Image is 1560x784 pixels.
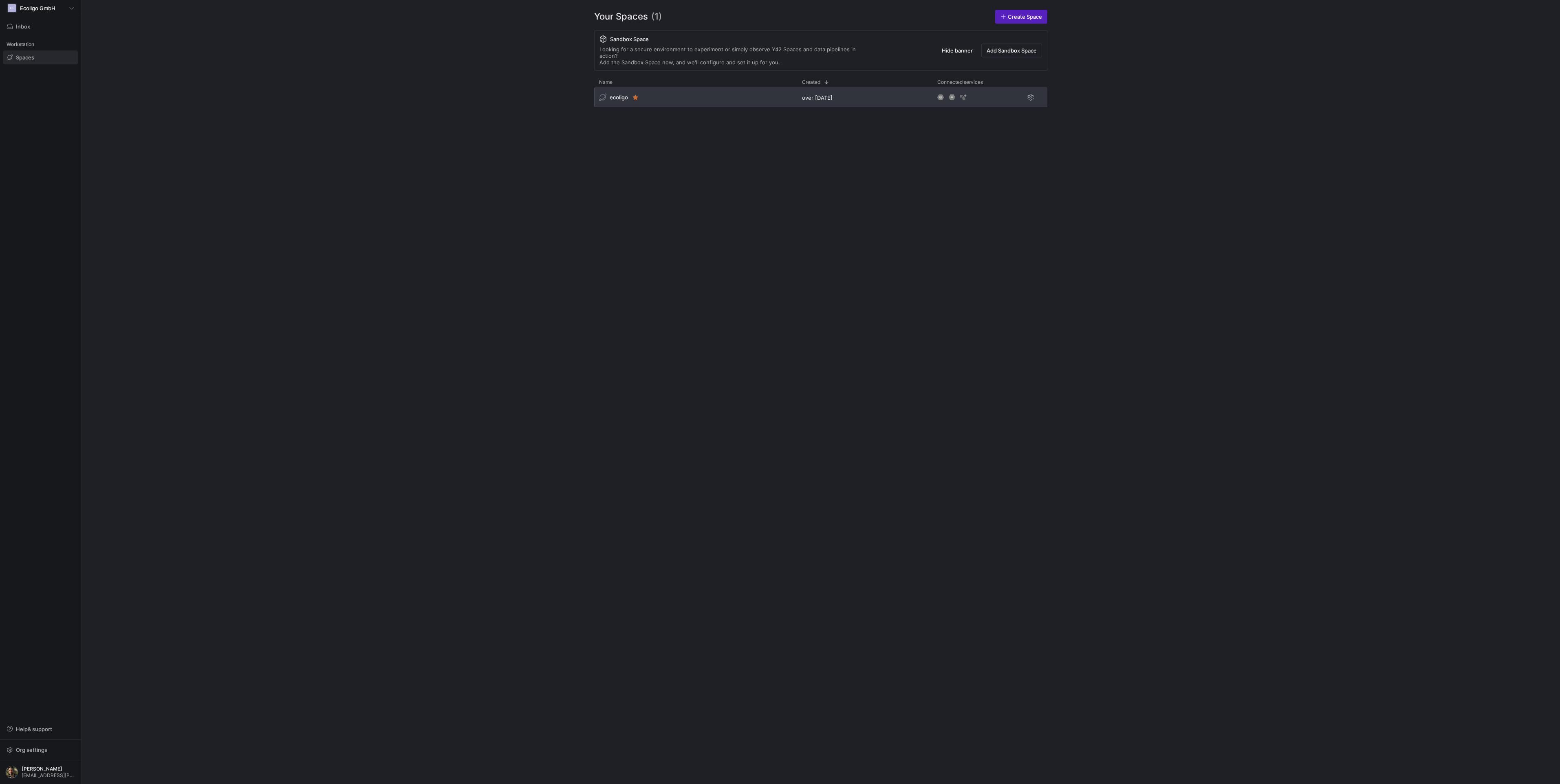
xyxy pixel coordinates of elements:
[936,44,978,57] button: Hide banner
[22,766,76,772] span: [PERSON_NAME]
[16,54,34,61] span: Spaces
[594,88,1047,110] div: Press SPACE to select this row.
[5,766,18,779] img: https://storage.googleapis.com/y42-prod-data-exchange/images/7e7RzXvUWcEhWhf8BYUbRCghczaQk4zBh2Nv...
[599,79,613,85] span: Name
[8,4,16,12] div: EG
[3,38,78,50] div: Workstation
[16,726,52,732] span: Help & support
[802,79,820,85] span: Created
[937,79,983,85] span: Connected services
[20,5,55,11] span: Ecoligo GmbH
[651,10,662,24] span: (1)
[3,764,78,781] button: https://storage.googleapis.com/y42-prod-data-exchange/images/7e7RzXvUWcEhWhf8BYUbRCghczaQk4zBh2Nv...
[16,747,47,753] span: Org settings
[942,47,973,54] span: Hide banner
[3,747,78,754] a: Org settings
[3,722,78,736] button: Help& support
[3,50,78,64] a: Spaces
[610,36,649,42] span: Sandbox Space
[594,10,648,24] span: Your Spaces
[981,44,1042,57] button: Add Sandbox Space
[1008,13,1042,20] span: Create Space
[802,94,833,101] span: over [DATE]
[22,773,76,778] span: [EMAIL_ADDRESS][PERSON_NAME][DOMAIN_NAME]
[599,46,873,66] div: Looking for a secure environment to experiment or simply observe Y42 Spaces and data pipelines in...
[3,743,78,757] button: Org settings
[16,23,30,30] span: Inbox
[987,47,1037,54] span: Add Sandbox Space
[3,20,78,33] button: Inbox
[995,10,1047,24] a: Create Space
[610,94,628,101] span: ecoligo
